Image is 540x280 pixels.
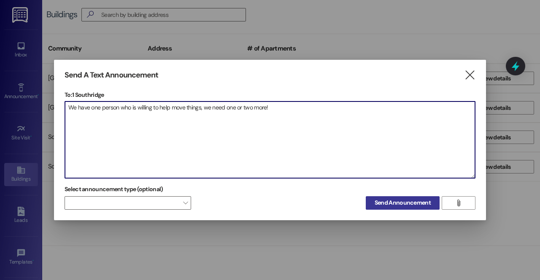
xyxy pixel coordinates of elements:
[464,71,475,80] i: 
[375,198,431,207] span: Send Announcement
[65,183,163,196] label: Select announcement type (optional)
[65,101,475,178] textarea: We have one person who is willing to help move things, we need one or two more!
[65,70,158,80] h3: Send A Text Announcement
[65,101,475,179] div: We have one person who is willing to help move things, we need one or two more!
[366,196,440,210] button: Send Announcement
[65,91,475,99] p: To: 1 Southridge
[455,200,462,206] i: 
